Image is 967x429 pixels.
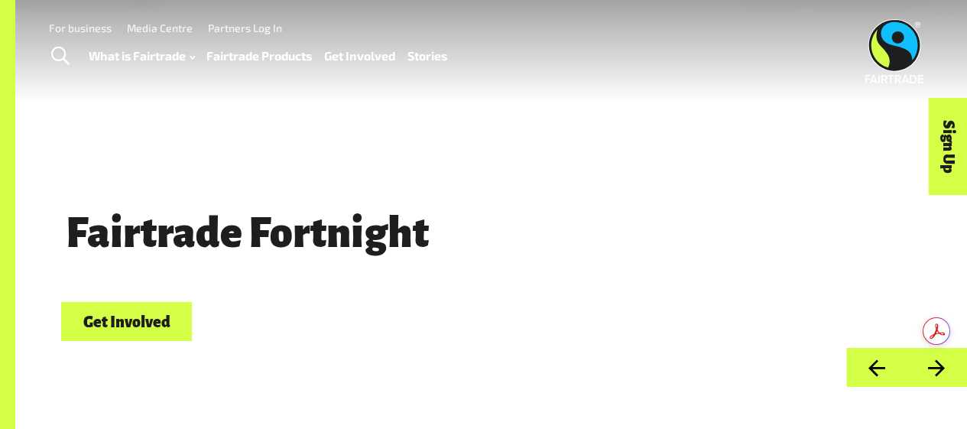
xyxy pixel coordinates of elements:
button: Previous [846,348,907,387]
a: For business [49,21,112,34]
button: Next [907,348,967,387]
img: Fairtrade Australia New Zealand logo [865,19,924,83]
a: Fairtrade Products [206,45,312,67]
a: Stories [407,45,447,67]
a: Get Involved [61,302,192,341]
p: [DATE] - [DATE] [61,268,775,297]
span: Fairtrade Fortnight [61,211,433,256]
a: Media Centre [127,21,193,34]
a: Toggle Search [41,37,79,76]
a: Get Involved [324,45,395,67]
a: Partners Log In [208,21,282,34]
a: What is Fairtrade [89,45,195,67]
